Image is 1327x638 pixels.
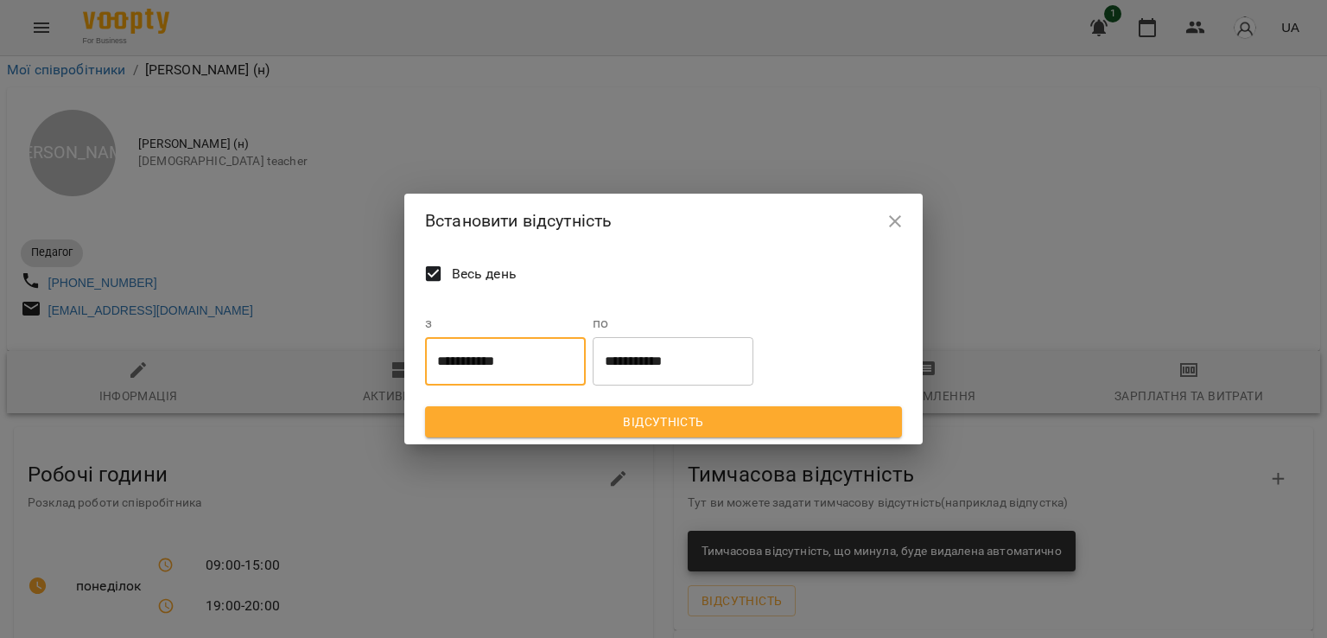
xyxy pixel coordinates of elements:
label: по [593,316,753,330]
button: Відсутність [425,406,902,437]
h2: Встановити відсутність [425,207,902,234]
span: Весь день [452,264,517,284]
span: Відсутність [439,412,888,432]
label: з [425,316,586,330]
